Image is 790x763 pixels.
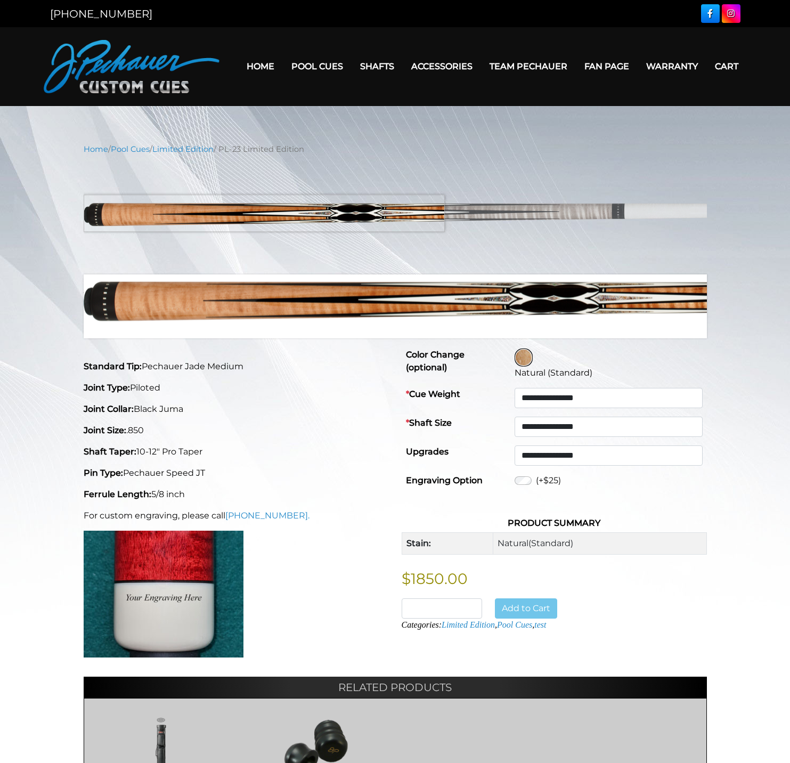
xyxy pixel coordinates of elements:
strong: A Pro Limited cue numbered 1 out of 50. [84,285,258,295]
a: Accessories [403,53,481,80]
a: Pool Cues [283,53,352,80]
p: Piloted [84,381,389,394]
bdi: $1850.00 [402,570,468,588]
a: Cart [706,53,747,80]
a: Limited Edition [152,144,214,154]
a: Fan Page [576,53,638,80]
strong: Upgrades [406,447,449,457]
img: Pechauer Custom Cues [44,40,219,93]
img: Natural [516,350,532,366]
p: .850 [84,424,389,437]
strong: Product Summary [508,518,600,528]
a: Home [84,144,108,154]
p: For custom engraving, please call [84,509,389,522]
a: Shafts [352,53,403,80]
p: Black Juma [84,403,389,416]
strong: Stain: [406,538,431,548]
td: Natural [493,533,706,555]
p: Pechauer Jade Medium [84,360,389,373]
strong: Shaft Size [406,418,452,428]
strong: Shaft Taper: [84,447,136,457]
nav: Breadcrumb [84,143,707,155]
a: [PHONE_NUMBER]. [225,510,310,521]
a: test [534,620,546,629]
strong: Ferrule Length: [84,489,151,499]
strong: Color Change (optional) [406,350,465,372]
p: 10-12″ Pro Taper [84,445,389,458]
label: (+$25) [536,474,561,487]
strong: Joint Size: [84,425,126,435]
a: Warranty [638,53,706,80]
span: Categories: , , [402,620,547,629]
strong: Joint Type: [84,383,130,393]
a: [PHONE_NUMBER] [50,7,152,20]
span: (Standard) [528,538,573,548]
p: 5/8 inch [84,488,389,501]
p: A natural-stain Curly Maple cue with 6 sim Ebony framed sim Ivory points and Abalone diamonds. St... [84,305,389,330]
h2: Related products [84,677,707,698]
a: Home [238,53,283,80]
p: Pechauer Speed JT [84,467,389,480]
a: Pool Cues [111,144,150,154]
div: Natural (Standard) [515,367,703,379]
strong: Engraving Option [406,475,483,485]
h1: PL-23 Limited Edition [402,283,707,309]
strong: Cue Weight [406,389,460,399]
strong: Pin Type: [84,468,123,478]
strong: Standard Tip: [84,361,142,371]
strong: Joint Collar: [84,404,134,414]
a: Team Pechauer [481,53,576,80]
bdi: $1850.00 [402,315,468,334]
a: Limited Edition [442,620,495,629]
a: Pool Cues [497,620,532,629]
